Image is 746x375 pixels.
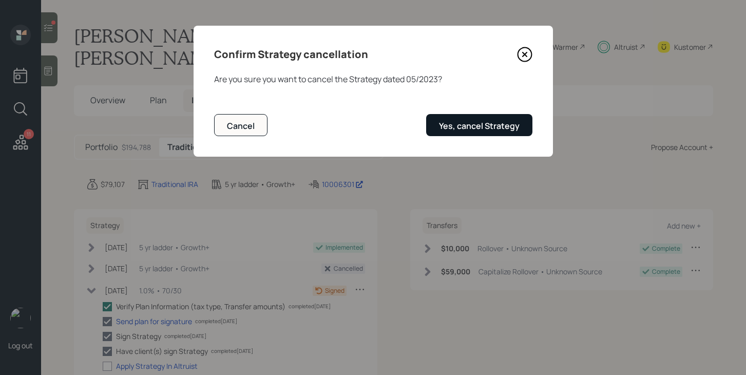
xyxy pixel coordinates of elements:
h4: Confirm Strategy cancellation [214,46,368,63]
button: Yes, cancel Strategy [426,114,532,136]
div: Are you sure you want to cancel the Strategy dated 05/2023 ? [214,73,532,85]
div: Yes, cancel Strategy [439,120,520,132]
button: Cancel [214,114,267,136]
div: Cancel [227,120,255,132]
